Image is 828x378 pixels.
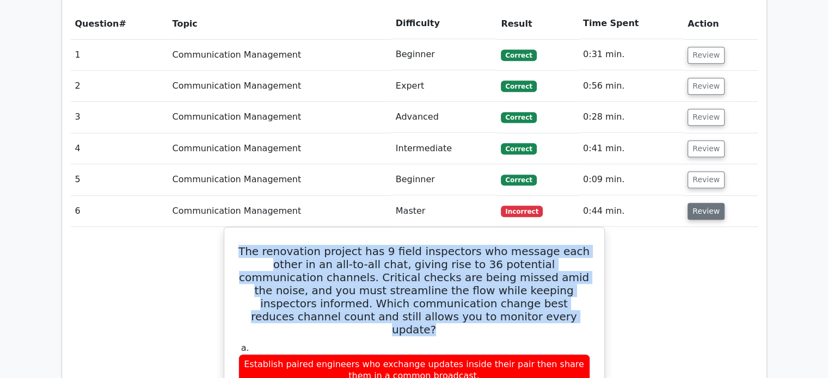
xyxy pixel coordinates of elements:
td: 2 [71,71,168,102]
th: Action [683,8,757,39]
td: 0:56 min. [579,71,683,102]
h5: The renovation project has 9 field inspectors who message each other in an all-to-all chat, givin... [237,245,591,336]
button: Review [688,171,725,188]
span: Correct [501,112,536,123]
td: Communication Management [168,133,391,164]
td: Communication Management [168,196,391,227]
td: Communication Management [168,102,391,133]
span: Incorrect [501,206,543,216]
span: a. [241,343,249,353]
span: Correct [501,80,536,91]
th: # [71,8,168,39]
button: Review [688,203,725,220]
td: Advanced [391,102,497,133]
th: Time Spent [579,8,683,39]
td: 5 [71,164,168,195]
th: Result [496,8,579,39]
td: 1 [71,39,168,70]
td: 0:09 min. [579,164,683,195]
span: Correct [501,143,536,154]
td: Communication Management [168,164,391,195]
th: Topic [168,8,391,39]
button: Review [688,78,725,95]
span: Question [75,18,119,29]
span: Correct [501,175,536,185]
td: 6 [71,196,168,227]
td: Master [391,196,497,227]
td: Intermediate [391,133,497,164]
button: Review [688,109,725,126]
button: Review [688,47,725,64]
td: Communication Management [168,39,391,70]
td: 0:28 min. [579,102,683,133]
td: Communication Management [168,71,391,102]
td: 3 [71,102,168,133]
td: 0:41 min. [579,133,683,164]
span: Correct [501,49,536,60]
td: 0:31 min. [579,39,683,70]
td: Expert [391,71,497,102]
td: Beginner [391,39,497,70]
td: Beginner [391,164,497,195]
th: Difficulty [391,8,497,39]
td: 0:44 min. [579,196,683,227]
td: 4 [71,133,168,164]
button: Review [688,140,725,157]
